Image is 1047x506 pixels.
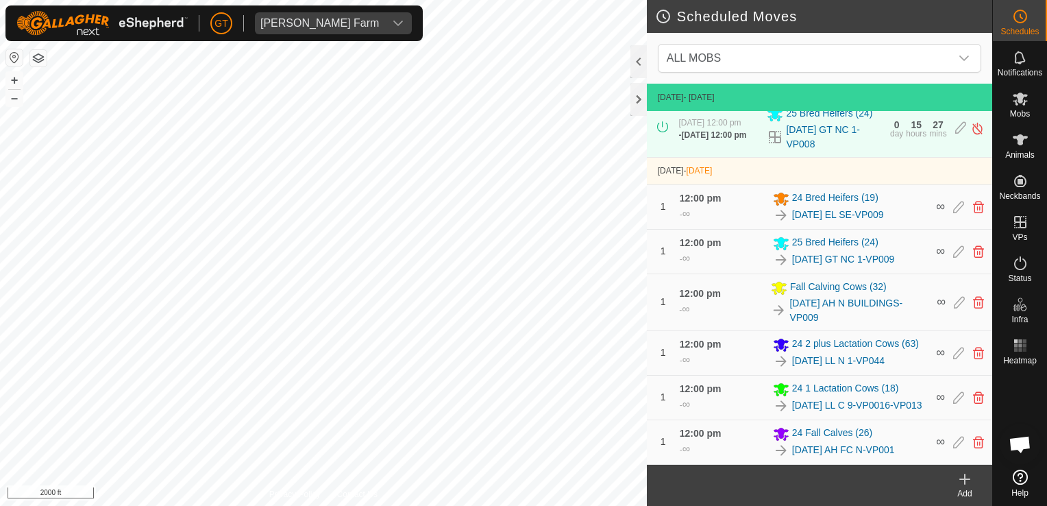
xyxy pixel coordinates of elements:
[773,207,789,224] img: To
[680,441,690,457] div: -
[792,252,895,267] a: [DATE] GT NC 1-VP009
[658,93,684,102] span: [DATE]
[792,191,878,207] span: 24 Bred Heifers (19)
[890,130,903,138] div: day
[16,11,188,36] img: Gallagher Logo
[337,488,378,501] a: Contact Us
[661,296,666,307] span: 1
[999,192,1040,200] span: Neckbands
[792,398,922,413] a: [DATE] LL C 9-VP0016-VP013
[661,245,666,256] span: 1
[682,354,690,365] span: ∞
[792,354,885,368] a: [DATE] LL N 1-VP044
[1000,424,1041,465] div: Open chat
[789,296,928,325] a: [DATE] AH N BUILDINGS-VP009
[906,130,926,138] div: hours
[936,200,945,213] span: ∞
[771,302,787,319] img: To
[667,52,721,64] span: ALL MOBS
[682,398,690,410] span: ∞
[773,252,789,268] img: To
[936,435,945,448] span: ∞
[661,347,666,358] span: 1
[682,252,690,264] span: ∞
[792,337,919,353] span: 24 2 plus Lactation Cows (63)
[1011,489,1028,497] span: Help
[680,428,722,439] span: 12:00 pm
[792,235,878,252] span: 25 Bred Heifers (24)
[687,166,713,176] span: [DATE]
[680,383,722,394] span: 12:00 pm
[384,12,412,34] div: dropdown trigger
[993,464,1047,503] a: Help
[1005,151,1035,159] span: Animals
[684,166,713,176] span: -
[936,390,945,404] span: ∞
[681,130,746,140] span: [DATE] 12:00 pm
[1008,274,1031,282] span: Status
[680,396,690,413] div: -
[773,353,789,370] img: To
[658,166,684,176] span: [DATE]
[1012,233,1027,241] span: VPs
[661,436,666,447] span: 1
[937,487,992,500] div: Add
[790,280,887,296] span: Fall Calving Cows (32)
[786,106,872,123] span: 25 Bred Heifers (24)
[773,398,789,414] img: To
[678,118,741,128] span: [DATE] 12:00 pm
[1000,27,1039,36] span: Schedules
[911,120,922,130] div: 15
[998,69,1042,77] span: Notifications
[933,120,944,130] div: 27
[679,288,721,299] span: 12:00 pm
[936,346,945,359] span: ∞
[661,45,950,72] span: ALL MOBS
[682,208,690,219] span: ∞
[6,49,23,66] button: Reset Map
[894,120,900,130] div: 0
[950,45,978,72] div: dropdown trigger
[1011,315,1028,324] span: Infra
[214,16,227,31] span: GT
[680,339,722,350] span: 12:00 pm
[6,72,23,88] button: +
[255,12,384,34] span: Thoren Farm
[680,250,690,267] div: -
[680,352,690,368] div: -
[936,244,945,258] span: ∞
[786,123,882,152] a: [DATE] GT NC 1-VP008
[655,8,992,25] h2: Scheduled Moves
[661,391,666,402] span: 1
[678,129,746,141] div: -
[971,121,984,136] img: Turn off schedule move
[661,201,666,212] span: 1
[1003,357,1037,365] span: Heatmap
[680,237,722,248] span: 12:00 pm
[682,443,690,455] span: ∞
[6,90,23,106] button: –
[679,301,689,317] div: -
[680,206,690,222] div: -
[773,442,789,459] img: To
[260,18,379,29] div: [PERSON_NAME] Farm
[792,208,884,222] a: [DATE] EL SE-VP009
[937,295,946,309] span: ∞
[684,93,715,102] span: - [DATE]
[792,443,895,457] a: [DATE] AH FC N-VP001
[30,50,47,67] button: Map Layers
[792,426,873,442] span: 24 Fall Calves (26)
[680,193,722,204] span: 12:00 pm
[269,488,321,501] a: Privacy Policy
[682,303,689,315] span: ∞
[929,130,946,138] div: mins
[1010,110,1030,118] span: Mobs
[792,381,899,398] span: 24 1 Lactation Cows (18)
